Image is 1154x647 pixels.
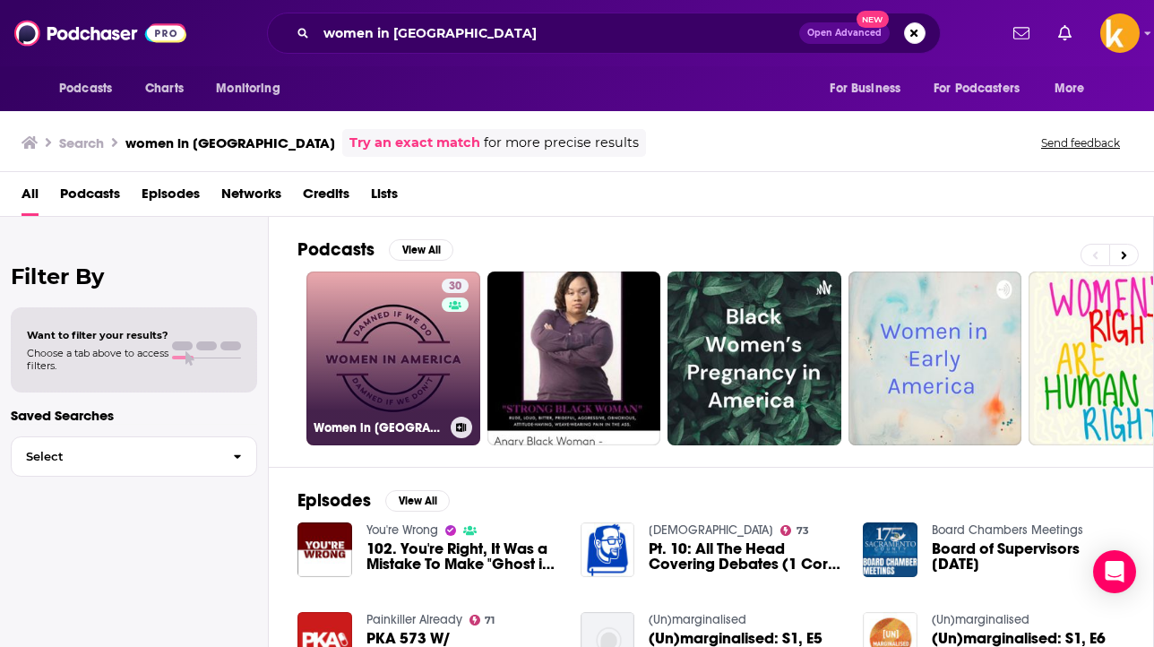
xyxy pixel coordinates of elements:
span: Open Advanced [807,29,882,38]
button: open menu [922,72,1046,106]
a: Try an exact match [349,133,480,153]
button: View All [385,490,450,512]
div: Open Intercom Messenger [1093,550,1136,593]
span: For Business [830,76,900,101]
a: Episodes [142,179,200,216]
a: Lists [371,179,398,216]
a: Board Chambers Meetings [932,522,1083,538]
div: Search podcasts, credits, & more... [267,13,941,54]
img: 102. You're Right, It Was a Mistake To Make "Ghost in the Shell (2017)" [297,522,352,577]
button: Open AdvancedNew [799,22,890,44]
span: Board of Supervisors [DATE] [932,541,1124,572]
a: BibleThinker [649,522,773,538]
a: Networks [221,179,281,216]
button: open menu [817,72,923,106]
a: 73 [780,525,809,536]
a: Show notifications dropdown [1051,18,1079,48]
span: 71 [485,617,495,625]
button: open menu [1042,72,1107,106]
a: EpisodesView All [297,489,450,512]
span: More [1055,76,1085,101]
span: Charts [145,76,184,101]
button: open menu [47,72,135,106]
h2: Podcasts [297,238,375,261]
button: Select [11,436,257,477]
a: Show notifications dropdown [1006,18,1037,48]
a: (Un)marginalised [932,612,1029,627]
span: Select [12,451,219,462]
button: View All [389,239,453,261]
a: Credits [303,179,349,216]
button: open menu [203,72,303,106]
h3: women in [GEOGRAPHIC_DATA] [125,134,335,151]
a: 30 [442,279,469,293]
span: Podcasts [59,76,112,101]
h3: Search [59,134,104,151]
span: New [857,11,889,28]
a: You're Wrong [366,522,438,538]
span: For Podcasters [934,76,1020,101]
a: 30Women in [GEOGRAPHIC_DATA] [306,272,480,445]
span: 30 [449,278,461,296]
span: 73 [797,527,809,535]
img: User Profile [1100,13,1140,53]
span: Choose a tab above to access filters. [27,347,168,372]
img: Podchaser - Follow, Share and Rate Podcasts [14,16,186,50]
a: Board of Supervisors 6/4/25 [932,541,1124,572]
a: PodcastsView All [297,238,453,261]
a: Podcasts [60,179,120,216]
a: All [22,179,39,216]
img: Pt. 10: All The Head Covering Debates (1 Cor 11) - Women in Ministry Series [581,522,635,577]
a: Charts [133,72,194,106]
input: Search podcasts, credits, & more... [316,19,799,47]
a: (Un)marginalised [649,612,746,627]
h2: Filter By [11,263,257,289]
button: Show profile menu [1100,13,1140,53]
h3: Women in [GEOGRAPHIC_DATA] [314,420,444,436]
span: for more precise results [484,133,639,153]
img: Board of Supervisors 6/4/25 [863,522,917,577]
span: Logged in as sshawan [1100,13,1140,53]
a: 71 [469,615,495,625]
h2: Episodes [297,489,371,512]
span: Want to filter your results? [27,329,168,341]
a: Painkiller Already [366,612,462,627]
a: 102. You're Right, It Was a Mistake To Make "Ghost in the Shell (2017)" [366,541,559,572]
a: Pt. 10: All The Head Covering Debates (1 Cor 11) - Women in Ministry Series [649,541,841,572]
p: Saved Searches [11,407,257,424]
button: Send feedback [1036,135,1125,151]
span: Monitoring [216,76,280,101]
